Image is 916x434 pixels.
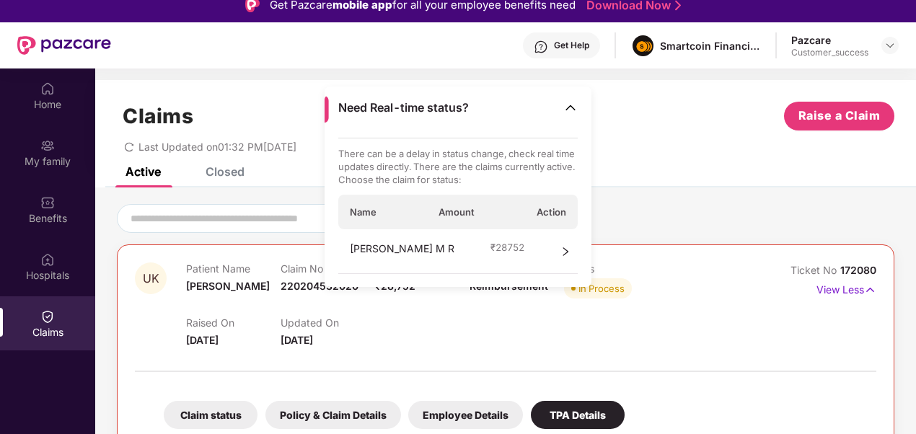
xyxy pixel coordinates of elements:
span: Last Updated on 01:32 PM[DATE] [138,141,296,153]
div: Employee Details [408,401,523,429]
div: Get Help [554,40,589,51]
div: Customer_success [791,47,868,58]
span: [PERSON_NAME] M R [350,241,454,262]
div: Pazcare [791,33,868,47]
div: Smartcoin Financials Private Limited [660,39,761,53]
span: [PERSON_NAME] [186,280,270,292]
button: Raise a Claim [784,102,894,130]
span: Name [350,205,376,218]
img: svg+xml;base64,PHN2ZyBpZD0iSG9tZSIgeG1sbnM9Imh0dHA6Ly93d3cudzMub3JnLzIwMDAvc3ZnIiB3aWR0aD0iMjAiIG... [40,81,55,96]
span: right [560,241,571,262]
p: Patient Name [186,262,281,275]
img: image%20(1).png [633,35,653,56]
span: Need Real-time status? [338,100,469,115]
img: svg+xml;base64,PHN2ZyB3aWR0aD0iMjAiIGhlaWdodD0iMjAiIHZpZXdCb3g9IjAgMCAyMCAyMCIgZmlsbD0ibm9uZSIgeG... [40,138,55,153]
img: svg+xml;base64,PHN2ZyBpZD0iSG9zcGl0YWxzIiB4bWxucz0iaHR0cDovL3d3dy53My5vcmcvMjAwMC9zdmciIHdpZHRoPS... [40,252,55,267]
div: Policy & Claim Details [265,401,401,429]
span: Ticket No [791,264,840,276]
span: Raise a Claim [798,107,881,125]
h1: Claims [123,104,193,128]
div: In Process [578,281,625,296]
p: Claim No [281,262,375,275]
span: Amount [439,205,475,218]
span: [DATE] [281,334,313,346]
span: Action [537,205,566,218]
span: [DATE] [186,334,219,346]
div: TPA Details [531,401,625,429]
p: View Less [816,278,876,298]
img: svg+xml;base64,PHN2ZyBpZD0iSGVscC0zMngzMiIgeG1sbnM9Imh0dHA6Ly93d3cudzMub3JnLzIwMDAvc3ZnIiB3aWR0aD... [534,40,548,54]
span: 220204532020 [281,280,358,292]
p: Status [564,262,659,275]
p: There can be a delay in status change, check real time updates directly. There are the claims cur... [338,147,578,186]
img: svg+xml;base64,PHN2ZyBpZD0iQ2xhaW0iIHhtbG5zPSJodHRwOi8vd3d3LnczLm9yZy8yMDAwL3N2ZyIgd2lkdGg9IjIwIi... [40,309,55,324]
div: Closed [206,164,245,179]
div: Claim status [164,401,257,429]
img: svg+xml;base64,PHN2ZyBpZD0iQmVuZWZpdHMiIHhtbG5zPSJodHRwOi8vd3d3LnczLm9yZy8yMDAwL3N2ZyIgd2lkdGg9Ij... [40,195,55,210]
img: New Pazcare Logo [17,36,111,55]
span: redo [124,141,134,153]
span: ₹ 28752 [490,241,524,254]
img: svg+xml;base64,PHN2ZyBpZD0iRHJvcGRvd24tMzJ4MzIiIHhtbG5zPSJodHRwOi8vd3d3LnczLm9yZy8yMDAwL3N2ZyIgd2... [884,40,896,51]
div: Active [125,164,161,179]
p: Raised On [186,316,281,329]
span: UK [143,273,159,285]
p: Updated On [281,316,375,329]
img: svg+xml;base64,PHN2ZyB4bWxucz0iaHR0cDovL3d3dy53My5vcmcvMjAwMC9zdmciIHdpZHRoPSIxNyIgaGVpZ2h0PSIxNy... [864,282,876,298]
span: 172080 [840,264,876,276]
img: Toggle Icon [563,100,578,115]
